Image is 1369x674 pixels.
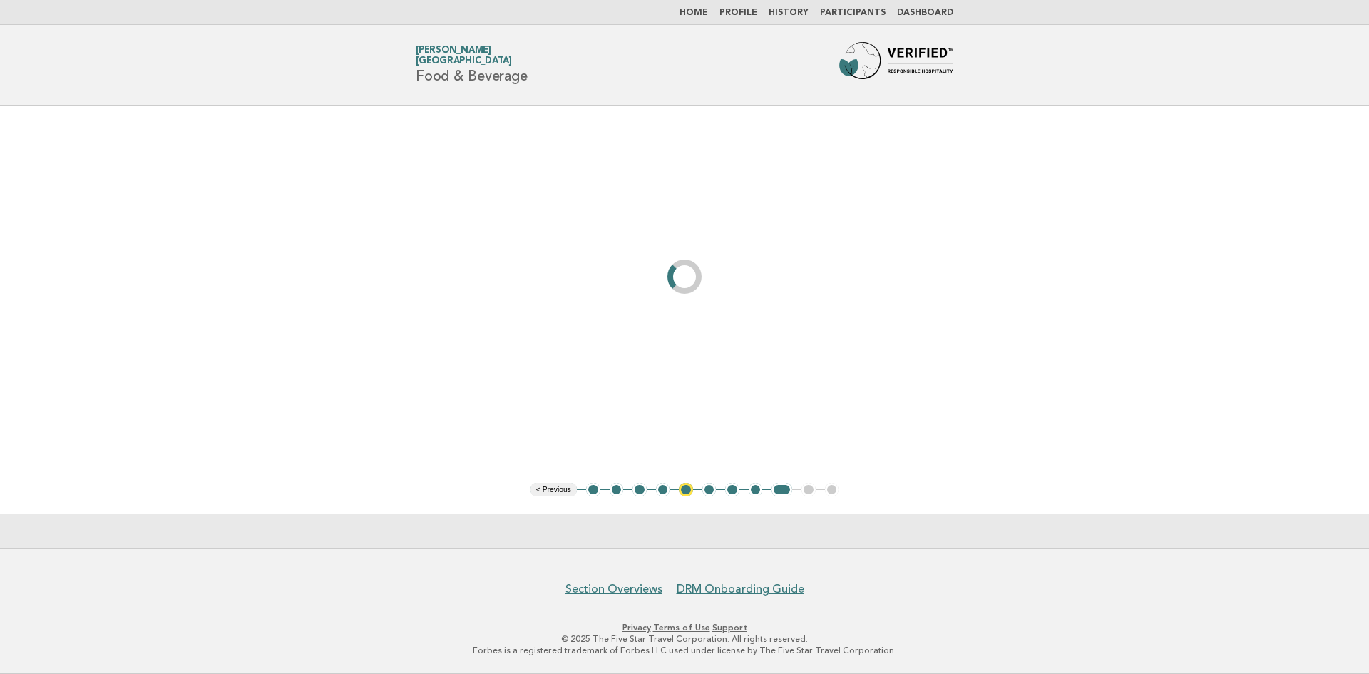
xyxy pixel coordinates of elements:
h1: Food & Beverage [416,46,527,83]
a: Support [712,623,747,633]
a: Profile [719,9,757,17]
a: Home [680,9,708,17]
a: Dashboard [897,9,953,17]
a: [PERSON_NAME][GEOGRAPHIC_DATA] [416,46,512,66]
img: Forbes Travel Guide [839,42,953,88]
span: [GEOGRAPHIC_DATA] [416,57,512,66]
p: Forbes is a registered trademark of Forbes LLC used under license by The Five Star Travel Corpora... [248,645,1121,656]
p: © 2025 The Five Star Travel Corporation. All rights reserved. [248,633,1121,645]
a: Section Overviews [565,582,662,596]
a: Privacy [622,623,651,633]
a: Terms of Use [653,623,710,633]
a: History [769,9,809,17]
a: Participants [820,9,886,17]
p: · · [248,622,1121,633]
a: DRM Onboarding Guide [677,582,804,596]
